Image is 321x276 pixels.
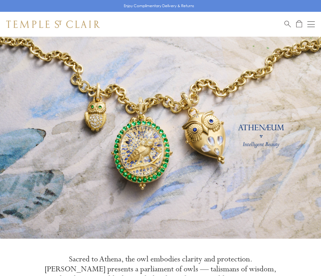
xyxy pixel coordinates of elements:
button: Open navigation [307,21,315,28]
img: Temple St. Clair [6,21,100,28]
a: Search [284,20,291,28]
p: Enjoy Complimentary Delivery & Returns [124,3,194,9]
a: Open Shopping Bag [296,20,302,28]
